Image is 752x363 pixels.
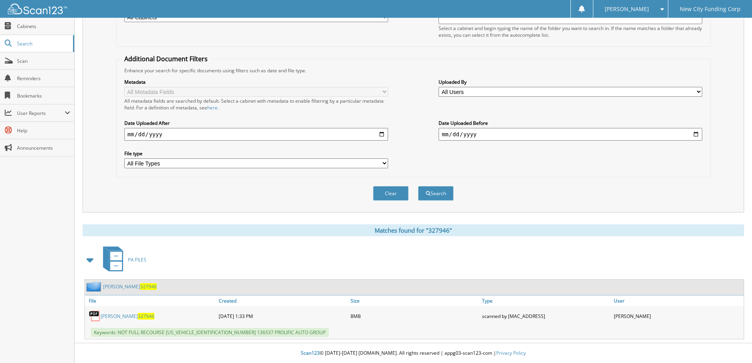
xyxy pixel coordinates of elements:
div: 8MB [349,308,480,324]
input: end [439,128,702,141]
a: Created [217,295,349,306]
label: Date Uploaded After [124,120,388,126]
span: PA FILES [128,256,146,263]
button: Search [418,186,454,201]
span: Scan [17,58,70,64]
div: [PERSON_NAME] [612,308,744,324]
span: New City Funding Corp [680,7,741,11]
input: start [124,128,388,141]
label: File type [124,150,388,157]
img: scan123-logo-white.svg [8,4,67,14]
span: Search [17,40,69,47]
span: Announcements [17,145,70,151]
label: Metadata [124,79,388,85]
a: Size [349,295,480,306]
span: Cabinets [17,23,70,30]
a: Privacy Policy [496,350,526,356]
span: Scan123 [301,350,320,356]
img: PDF.png [89,310,101,322]
span: [PERSON_NAME] [605,7,649,11]
span: Keywords: NOT FULL RECOURSE [US_VEHICLE_IDENTIFICATION_NUMBER] 136537 PROLIFIC AUTO GROUP [91,328,329,337]
div: Select a cabinet and begin typing the name of the folder you want to search in. If the name match... [439,25,702,38]
a: Type [480,295,612,306]
a: here [207,104,218,111]
a: PA FILES [98,244,146,275]
span: User Reports [17,110,65,117]
a: File [85,295,217,306]
div: scanned by [MAC_ADDRESS] [480,308,612,324]
label: Uploaded By [439,79,702,85]
div: © [DATE]-[DATE] [DOMAIN_NAME]. All rights reserved | appg03-scan123-com | [75,344,752,363]
div: [DATE] 1:33 PM [217,308,349,324]
button: Clear [373,186,409,201]
a: [PERSON_NAME]327946 [103,283,157,290]
span: 327946 [140,283,157,290]
a: [PERSON_NAME]327946 [101,313,154,320]
legend: Additional Document Filters [120,55,212,63]
label: Date Uploaded Before [439,120,702,126]
span: Help [17,127,70,134]
span: Reminders [17,75,70,82]
a: User [612,295,744,306]
div: All metadata fields are searched by default. Select a cabinet with metadata to enable filtering b... [124,98,388,111]
div: Matches found for "327946" [83,224,744,236]
span: Bookmarks [17,92,70,99]
div: Enhance your search for specific documents using filters such as date and file type. [120,67,706,74]
iframe: Chat Widget [713,325,752,363]
img: folder2.png [86,282,103,292]
span: 327946 [138,313,154,320]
